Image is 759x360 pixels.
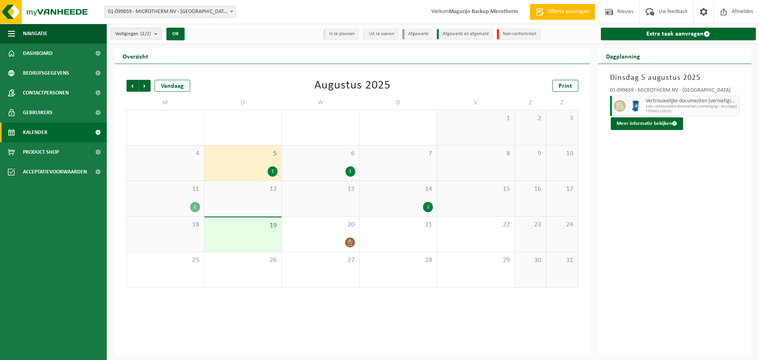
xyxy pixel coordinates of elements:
[23,123,47,142] span: Kalender
[131,185,200,194] span: 11
[282,96,360,110] td: W
[23,24,47,43] span: Navigatie
[23,63,69,83] span: Bedrijfsgegevens
[519,185,542,194] span: 16
[111,28,162,40] button: Vestigingen(2/2)
[449,9,518,15] strong: Magazijn Backup Microtherm
[23,103,53,123] span: Gebruikers
[550,149,574,158] span: 10
[208,256,278,265] span: 26
[497,29,541,40] li: Non-conformiteit
[126,80,138,92] span: Vorige
[402,29,433,40] li: Afgewerkt
[155,80,190,92] div: Vandaag
[610,72,740,84] h3: Dinsdag 5 augustus 2025
[286,256,355,265] span: 27
[441,149,511,158] span: 8
[519,114,542,123] span: 2
[546,96,578,110] td: Z
[519,256,542,265] span: 30
[131,256,200,265] span: 25
[360,96,438,110] td: D
[611,117,683,130] button: Meer informatie bekijken
[437,29,493,40] li: Afgewerkt en afgemeld
[601,28,756,40] a: Extra taak aanvragen
[286,185,355,194] span: 13
[441,185,511,194] span: 15
[115,48,156,64] h2: Overzicht
[166,28,185,40] button: OK
[546,8,591,16] span: Offerte aanvragen
[126,96,204,110] td: M
[364,149,433,158] span: 7
[268,166,278,177] div: 1
[364,256,433,265] span: 28
[530,4,595,20] a: Offerte aanvragen
[364,185,433,194] span: 14
[23,43,53,63] span: Dashboard
[437,96,515,110] td: V
[630,100,642,112] img: WB-0240-HPE-BE-09
[115,28,151,40] span: Vestigingen
[515,96,547,110] td: Z
[131,221,200,229] span: 18
[363,29,398,40] li: Uit te voeren
[646,98,737,104] span: Vertrouwelijke documenten (vernietiging - recyclage)
[286,221,355,229] span: 20
[441,256,511,265] span: 29
[598,48,648,64] h2: Dagplanning
[23,142,59,162] span: Product Shop
[646,104,737,109] span: 240L vertrouwelijke documenten (vernietiging - recyclage)
[314,80,391,92] div: Augustus 2025
[550,114,574,123] span: 3
[550,221,574,229] span: 24
[286,149,355,158] span: 6
[208,185,278,194] span: 12
[323,29,359,40] li: In te plannen
[23,83,69,103] span: Contactpersonen
[190,202,200,212] div: 1
[204,96,282,110] td: D
[105,6,236,17] span: 01-099659 - MICROTHERM NV - SINT-NIKLAAS
[550,185,574,194] span: 17
[550,256,574,265] span: 31
[559,83,572,89] span: Print
[104,6,236,18] span: 01-099659 - MICROTHERM NV - SINT-NIKLAAS
[208,149,278,158] span: 5
[131,149,200,158] span: 4
[139,80,151,92] span: Volgende
[23,162,87,182] span: Acceptatievoorwaarden
[519,149,542,158] span: 9
[441,221,511,229] span: 22
[441,114,511,123] span: 1
[646,109,737,114] span: T250002120223
[610,88,740,96] div: 01-099659 - MICROTHERM NV - [GEOGRAPHIC_DATA]
[519,221,542,229] span: 23
[364,221,433,229] span: 21
[423,202,433,212] div: 1
[552,80,578,92] a: Print
[346,166,355,177] div: 1
[208,221,278,230] span: 19
[140,31,151,36] count: (2/2)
